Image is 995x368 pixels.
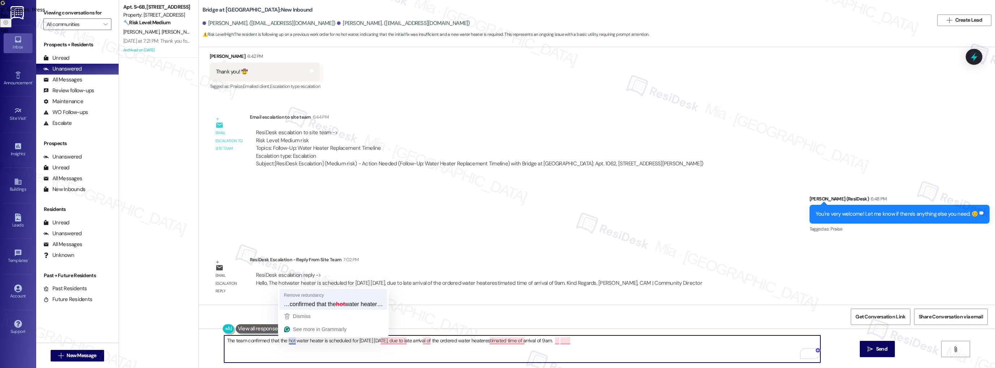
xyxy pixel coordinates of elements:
[202,31,649,38] span: : The resident is following up on a previous work order for no hot water, indicating that the ini...
[256,129,704,160] div: ResiDesk escalation to site team -> Risk Level: Medium risk Topics: Follow-Up: Water Heater Repla...
[216,68,248,76] div: Thank you! 🤠
[4,282,33,302] a: Account
[43,109,88,116] div: WO Follow-ups
[123,46,191,55] div: Archived on [DATE]
[224,335,821,363] textarea: To enrich screen reader interactions, please activate Accessibility in Grammarly extension settings
[43,251,74,259] div: Unknown
[215,129,244,152] div: Email escalation to site team
[25,150,26,155] span: •
[830,226,842,232] span: Praise
[245,52,263,60] div: 6:42 PM
[953,346,958,352] i: 
[43,230,82,237] div: Unanswered
[32,79,33,84] span: •
[4,318,33,337] a: Support
[855,313,905,321] span: Get Conversation Link
[215,272,244,295] div: Email escalation reply
[256,160,704,168] div: Subject: [ResiDesk Escalation] (Medium risk) - Action Needed (Follow-Up: Water Heater Replacement...
[51,350,104,361] button: New Message
[43,186,85,193] div: New Inbounds
[43,65,82,73] div: Unanswered
[4,140,33,160] a: Insights •
[914,309,988,325] button: Share Conversation via email
[43,175,82,182] div: All Messages
[43,164,69,172] div: Unread
[43,296,92,303] div: Future Residents
[851,309,910,325] button: Get Conversation Link
[230,83,243,89] span: Praise ,
[123,29,162,35] span: [PERSON_NAME]
[256,271,702,286] div: ResiDesk escalation reply -> Hello, The hotwater heater is scheduled for [DATE] [DATE], due to la...
[270,83,320,89] span: Escalation type escalation
[43,87,94,94] div: Review follow-ups
[67,352,96,359] span: New Message
[202,31,234,37] strong: ⚠️ Risk Level: High
[867,346,873,352] i: 
[43,98,83,105] div: Maintenance
[28,257,29,262] span: •
[36,140,119,147] div: Prospects
[43,219,69,227] div: Unread
[4,33,33,53] a: Inbox
[341,256,359,263] div: 7:02 PM
[311,113,329,121] div: 6:44 PM
[810,224,990,234] div: Tagged as:
[250,256,708,266] div: ResiDesk Escalation - Reply From Site Team
[36,206,119,213] div: Residents
[36,41,119,48] div: Prospects + Residents
[161,29,197,35] span: [PERSON_NAME]
[243,83,270,89] span: Emailed client ,
[36,272,119,279] div: Past + Future Residents
[4,105,33,124] a: Site Visit •
[250,113,710,123] div: Email escalation to site team
[810,195,990,205] div: [PERSON_NAME] (ResiDesk)
[43,54,69,62] div: Unread
[860,341,895,357] button: Send
[43,285,87,292] div: Past Residents
[43,153,82,161] div: Unanswered
[869,195,887,203] div: 6:48 PM
[816,210,978,218] div: You're very welcome! Let me know if there's anything else you need. 😊
[4,247,33,266] a: Templates •
[123,38,905,44] div: [DATE] at 7:21 PM: Thank you for your message. Our offices are currently closed, but we will cont...
[210,52,320,63] div: [PERSON_NAME]
[876,345,887,353] span: Send
[4,175,33,195] a: Buildings
[43,119,72,127] div: Escalate
[58,353,64,359] i: 
[919,313,983,321] span: Share Conversation via email
[26,115,27,120] span: •
[43,241,82,248] div: All Messages
[4,211,33,231] a: Leads
[210,81,320,92] div: Tagged as:
[43,76,82,84] div: All Messages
